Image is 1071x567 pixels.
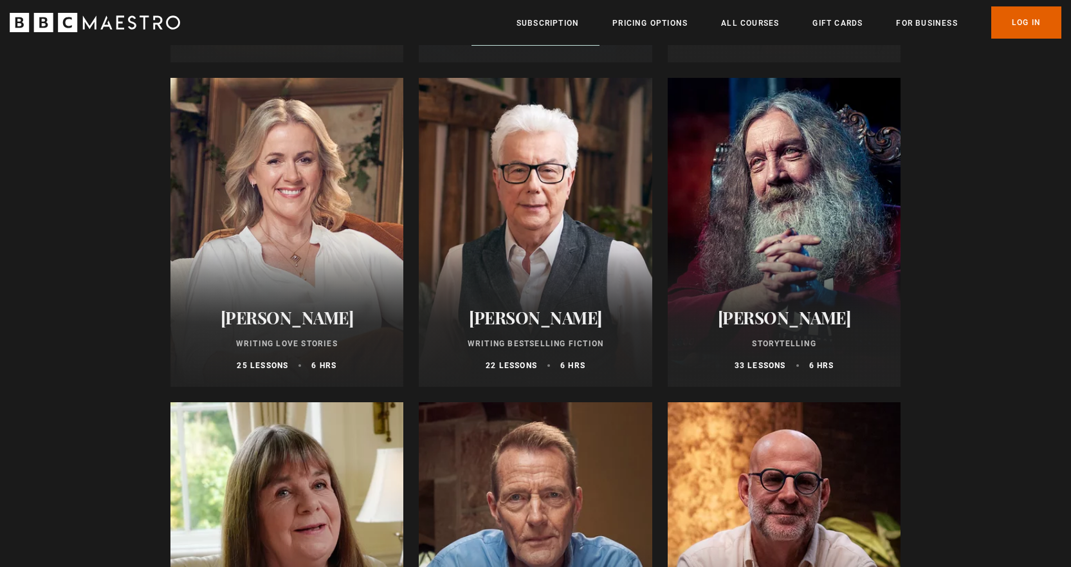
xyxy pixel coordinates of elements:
p: Storytelling [683,338,886,349]
svg: BBC Maestro [10,13,180,32]
a: Pricing Options [612,17,688,30]
a: [PERSON_NAME] Storytelling 33 lessons 6 hrs [668,78,901,387]
h2: [PERSON_NAME] [434,308,637,328]
p: 6 hrs [560,360,585,371]
p: 6 hrs [809,360,834,371]
h2: [PERSON_NAME] [186,308,389,328]
a: All Courses [721,17,779,30]
a: [PERSON_NAME] Writing Love Stories 25 lessons 6 hrs [170,78,404,387]
p: 33 lessons [735,360,786,371]
a: For business [896,17,957,30]
a: Subscription [517,17,579,30]
a: Gift Cards [812,17,863,30]
p: 22 lessons [486,360,537,371]
p: 6 hrs [311,360,336,371]
h2: [PERSON_NAME] [683,308,886,328]
a: Log In [991,6,1061,39]
a: [PERSON_NAME] Writing Bestselling Fiction 22 lessons 6 hrs [419,78,652,387]
nav: Primary [517,6,1061,39]
p: 25 lessons [237,360,288,371]
p: Writing Bestselling Fiction [434,338,637,349]
p: Writing Love Stories [186,338,389,349]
